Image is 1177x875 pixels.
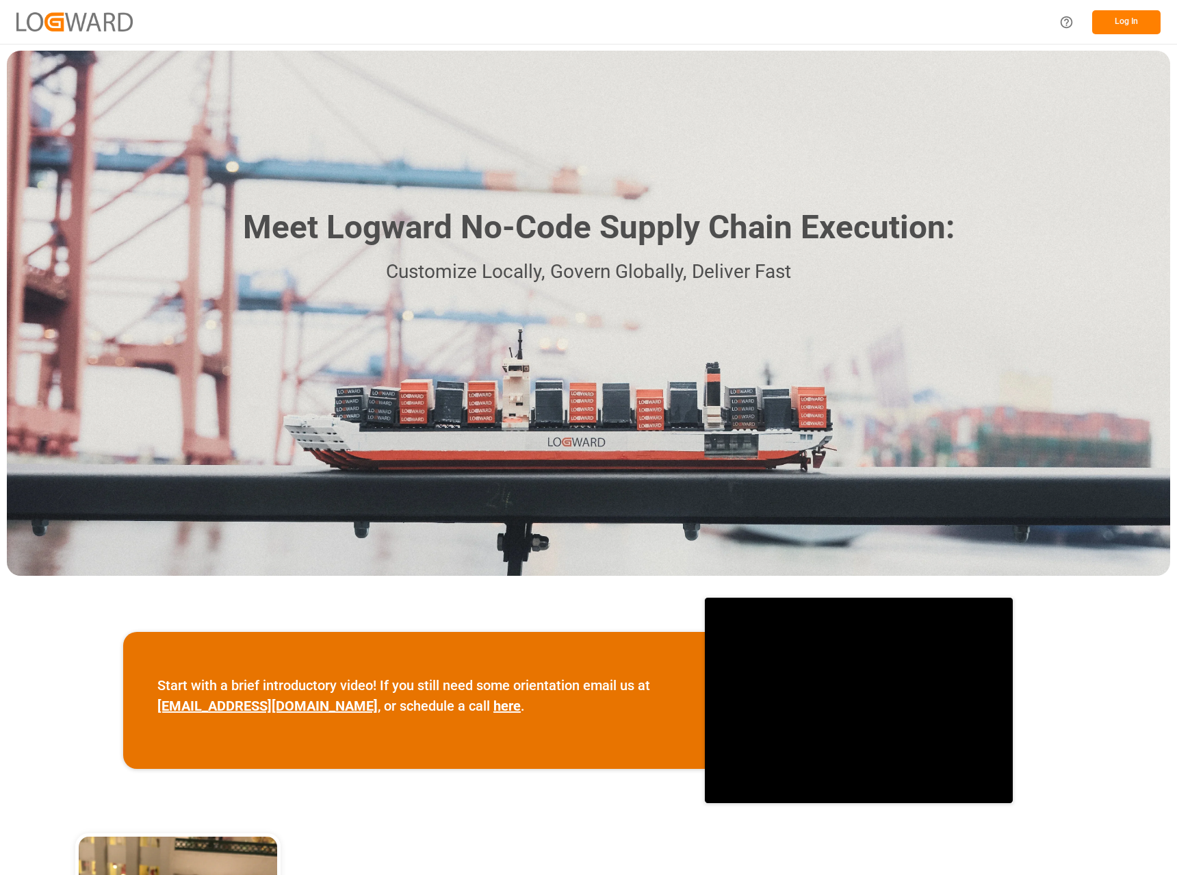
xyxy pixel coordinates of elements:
img: Logward_new_orange.png [16,12,133,31]
button: Help Center [1051,7,1082,38]
p: Customize Locally, Govern Globally, Deliver Fast [222,257,955,288]
p: Start with a brief introductory video! If you still need some orientation email us at , or schedu... [157,675,671,716]
h1: Meet Logward No-Code Supply Chain Execution: [243,203,955,252]
a: here [493,698,521,714]
a: [EMAIL_ADDRESS][DOMAIN_NAME] [157,698,378,714]
button: Log In [1092,10,1161,34]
